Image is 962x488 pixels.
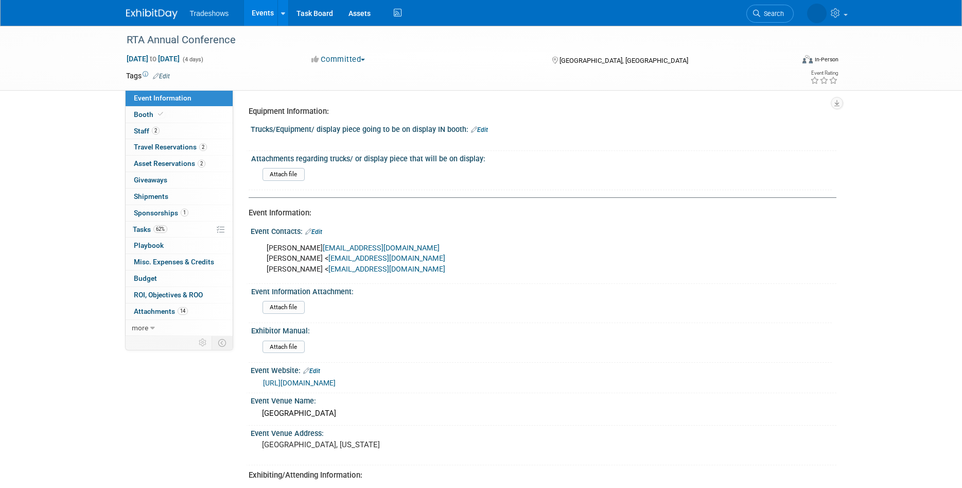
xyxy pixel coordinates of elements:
span: Event Information [134,94,191,102]
button: Committed [308,54,369,65]
span: Sponsorships [134,209,188,217]
span: Search [760,10,784,18]
a: more [126,320,233,336]
span: [DATE] [DATE] [126,54,180,63]
span: Staff [134,127,160,135]
a: Attachments14 [126,304,233,319]
img: Format-Inperson.png [802,55,813,63]
div: Event Information Attachment: [251,284,832,297]
div: Event Rating [810,71,838,76]
div: Equipment Information: [249,106,829,117]
a: Playbook [126,238,233,254]
a: [EMAIL_ADDRESS][DOMAIN_NAME] [328,265,445,274]
span: ROI, Objectives & ROO [134,291,203,299]
span: more [132,324,148,332]
a: Edit [471,126,488,133]
div: In-Person [814,56,838,63]
div: Event Contacts: [251,224,836,237]
span: Travel Reservations [134,143,207,151]
span: 14 [178,307,188,315]
div: Event Information: [249,208,829,218]
a: Edit [153,73,170,80]
span: to [148,55,158,63]
a: Edit [303,367,320,375]
a: ROI, Objectives & ROO [126,287,233,303]
span: Tasks [133,225,167,233]
span: (4 days) [182,56,203,63]
img: Matlyn Lowrey [807,4,827,23]
span: Tradeshows [190,9,229,18]
span: 2 [199,143,207,151]
div: Trucks/Equipment/ display piece going to be on display IN booth: [251,122,836,135]
a: Giveaways [126,172,233,188]
span: Shipments [134,192,168,200]
span: Booth [134,110,165,119]
td: Personalize Event Tab Strip [194,336,212,349]
a: Tasks62% [126,222,233,238]
div: Attachments regarding trucks/ or display piece that will be on display: [251,151,832,164]
span: 2 [198,160,205,167]
span: 2 [152,127,160,134]
a: Booth [126,107,233,123]
td: Toggle Event Tabs [212,336,233,349]
div: Event Format [733,54,839,69]
span: 1 [181,209,188,216]
a: Travel Reservations2 [126,139,233,155]
a: [EMAIL_ADDRESS][DOMAIN_NAME] [323,244,440,253]
span: Budget [134,274,157,282]
a: Event Information [126,90,233,106]
a: Edit [305,228,322,235]
a: Staff2 [126,123,233,139]
span: Giveaways [134,176,167,184]
i: Booth reservation complete [158,111,163,117]
span: Asset Reservations [134,159,205,167]
span: [GEOGRAPHIC_DATA], [GEOGRAPHIC_DATA] [559,57,688,64]
img: ExhibitDay [126,9,178,19]
a: Misc. Expenses & Credits [126,254,233,270]
pre: [GEOGRAPHIC_DATA], [US_STATE] [262,440,483,449]
span: Playbook [134,241,164,249]
div: [GEOGRAPHIC_DATA] [258,406,829,422]
a: Search [746,5,794,23]
a: Asset Reservations2 [126,156,233,172]
div: [PERSON_NAME] [PERSON_NAME] < [PERSON_NAME] < [259,238,723,279]
div: Event Website: [251,363,836,376]
div: Exhibiting/Attending Information: [249,470,829,481]
a: Budget [126,271,233,287]
a: [URL][DOMAIN_NAME] [263,379,336,387]
a: Sponsorships1 [126,205,233,221]
span: Misc. Expenses & Credits [134,258,214,266]
div: RTA Annual Conference [123,31,778,49]
div: Event Venue Name: [251,393,836,406]
td: Tags [126,71,170,81]
span: Attachments [134,307,188,315]
span: 62% [153,225,167,233]
a: [EMAIL_ADDRESS][DOMAIN_NAME] [328,254,445,263]
div: Event Venue Address: [251,426,836,439]
a: Shipments [126,189,233,205]
div: Exhibitor Manual: [251,323,832,336]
